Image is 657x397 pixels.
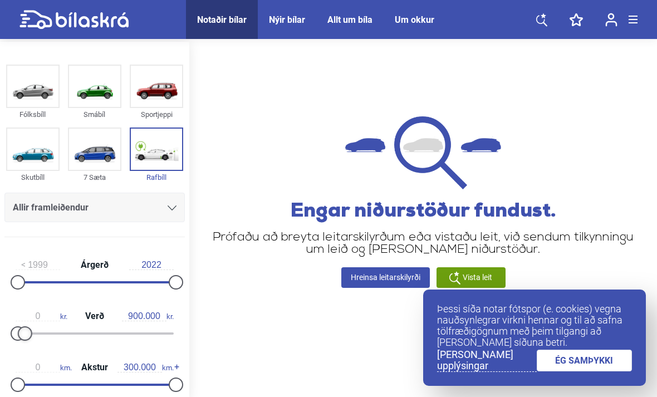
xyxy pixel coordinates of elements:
span: km. [117,362,174,373]
div: Smábíl [68,108,121,121]
span: km. [16,362,72,373]
div: 7 Sæta [68,171,121,184]
span: Akstur [79,363,111,372]
div: Sportjeppi [130,108,183,121]
a: ÉG SAMÞYKKI [537,350,633,371]
span: Allir framleiðendur [13,200,89,215]
a: Nýir bílar [269,14,305,25]
span: Vista leit [463,272,492,283]
div: Fólksbíll [6,108,60,121]
p: Prófaðu að breyta leitarskilyrðum eða vistaðu leit, við sendum tilkynningu um leið og [PERSON_NAM... [206,232,640,256]
img: not found [345,116,501,189]
img: user-login.svg [605,13,617,27]
a: [PERSON_NAME] upplýsingar [437,349,537,372]
span: kr. [122,311,174,321]
div: Skutbíll [6,171,60,184]
a: Notaðir bílar [197,14,247,25]
span: Verð [82,312,107,321]
p: Þessi síða notar fótspor (e. cookies) vegna nauðsynlegrar virkni hennar og til að safna tölfræðig... [437,303,632,348]
a: Hreinsa leitarskilyrði [341,267,430,288]
a: Um okkur [395,14,434,25]
span: kr. [16,311,67,321]
span: Árgerð [78,261,111,269]
div: Rafbíll [130,171,183,184]
a: Allt um bíla [327,14,372,25]
h2: Engar niðurstöður fundust. [206,200,640,223]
